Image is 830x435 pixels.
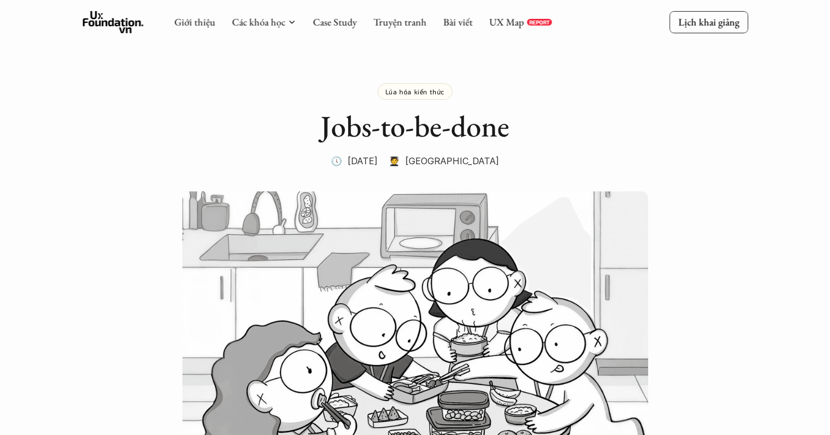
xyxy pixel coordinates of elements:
p: REPORT [529,19,549,26]
h1: Jobs-to-be-done [194,108,637,144]
p: Lịch khai giảng [678,16,739,28]
a: Truyện tranh [373,16,426,28]
a: Các khóa học [232,16,285,28]
p: Lúa hóa kiến thức [385,88,445,95]
a: UX Map [489,16,524,28]
a: Giới thiệu [174,16,215,28]
a: Lịch khai giảng [669,11,748,33]
p: 🧑‍🎓 [GEOGRAPHIC_DATA] [389,153,499,169]
a: Case Study [313,16,357,28]
p: 🕔 [DATE] [331,153,378,169]
a: Bài viết [443,16,472,28]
